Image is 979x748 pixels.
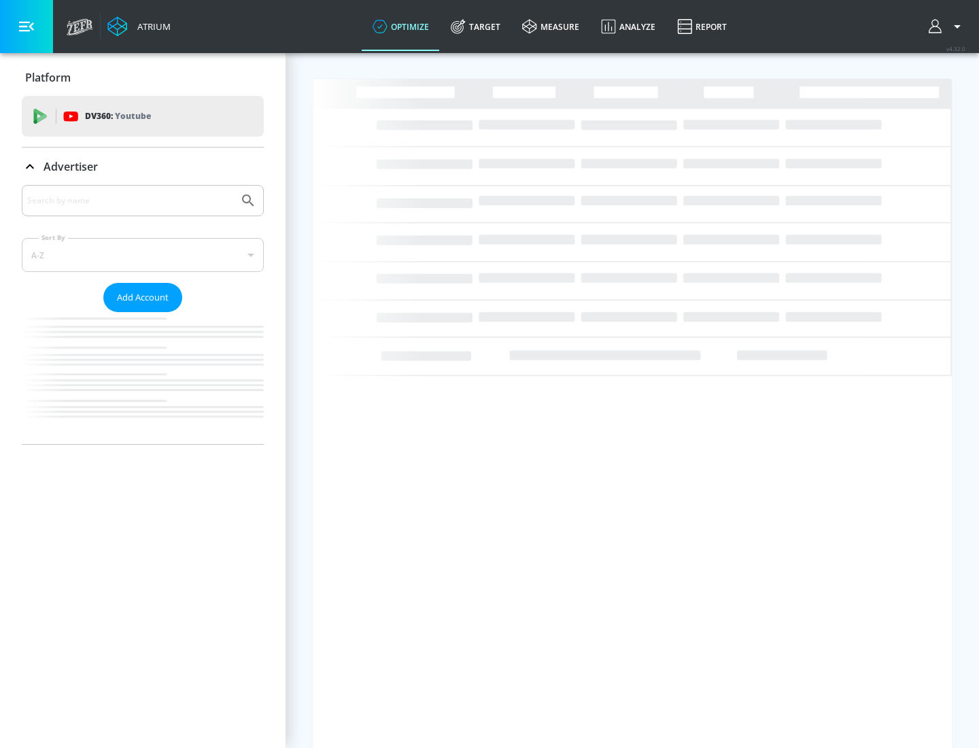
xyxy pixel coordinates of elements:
a: Report [666,2,738,51]
div: Advertiser [22,148,264,186]
a: Target [440,2,511,51]
input: Search by name [27,192,233,209]
a: Analyze [590,2,666,51]
span: v 4.32.0 [946,45,965,52]
p: Youtube [115,109,151,123]
div: DV360: Youtube [22,96,264,137]
button: Add Account [103,283,182,312]
div: Atrium [132,20,171,33]
div: Advertiser [22,185,264,444]
label: Sort By [39,233,68,242]
div: Platform [22,58,264,97]
nav: list of Advertiser [22,312,264,444]
div: A-Z [22,238,264,272]
p: Platform [25,70,71,85]
a: optimize [362,2,440,51]
p: Advertiser [44,159,98,174]
a: Atrium [107,16,171,37]
span: Add Account [117,290,169,305]
a: measure [511,2,590,51]
p: DV360: [85,109,151,124]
